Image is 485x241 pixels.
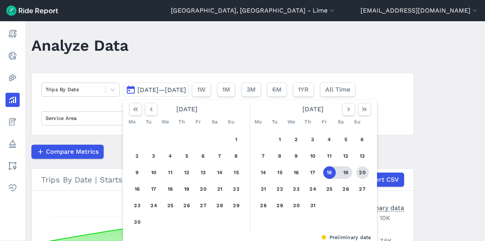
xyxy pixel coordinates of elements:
[290,183,303,195] button: 23
[181,199,193,212] button: 26
[164,199,177,212] button: 25
[171,6,336,15] button: [GEOGRAPHIC_DATA], [GEOGRAPHIC_DATA] - Lime
[267,83,287,97] button: 6M
[197,85,206,94] span: 1W
[31,145,104,159] button: Compare Metrics
[230,183,243,195] button: 22
[307,183,319,195] button: 24
[269,116,281,128] div: Tu
[137,86,186,94] span: [DATE]—[DATE]
[164,166,177,179] button: 11
[5,181,20,195] a: Health
[298,85,309,94] span: 1YR
[164,183,177,195] button: 18
[323,133,336,146] button: 4
[257,150,270,162] button: 7
[5,71,20,85] a: Heatmaps
[318,116,331,128] div: Fr
[41,173,404,187] div: Trips By Date | Starts | Lime
[192,83,211,97] button: 1W
[252,103,374,116] div: [DATE]
[230,133,243,146] button: 1
[323,150,336,162] button: 11
[257,166,270,179] button: 14
[5,49,20,63] a: Realtime
[307,150,319,162] button: 10
[242,83,261,97] button: 3M
[274,183,286,195] button: 22
[6,6,58,16] img: Ride Report
[148,199,160,212] button: 24
[272,85,282,94] span: 6M
[148,183,160,195] button: 17
[323,183,336,195] button: 25
[214,183,226,195] button: 21
[209,116,221,128] div: Sa
[214,150,226,162] button: 7
[285,116,298,128] div: We
[176,116,188,128] div: Th
[274,133,286,146] button: 1
[257,183,270,195] button: 21
[340,150,352,162] button: 12
[131,216,144,228] button: 30
[307,166,319,179] button: 17
[356,150,369,162] button: 13
[290,150,303,162] button: 9
[361,6,479,15] button: [EMAIL_ADDRESS][DOMAIN_NAME]
[197,166,210,179] button: 13
[230,150,243,162] button: 8
[197,199,210,212] button: 27
[164,150,177,162] button: 4
[214,166,226,179] button: 14
[148,150,160,162] button: 3
[46,147,99,156] span: Compare Metrics
[5,159,20,173] a: Areas
[274,166,286,179] button: 15
[197,150,210,162] button: 6
[131,183,144,195] button: 16
[252,116,265,128] div: Mo
[364,175,399,184] span: Export CSV
[340,183,352,195] button: 26
[5,115,20,129] a: Fees
[181,150,193,162] button: 5
[323,166,336,179] button: 18
[230,166,243,179] button: 15
[217,83,235,97] button: 1M
[290,133,303,146] button: 2
[356,166,369,179] button: 20
[129,234,371,241] div: Preliminary data
[320,83,355,97] button: All Time
[131,166,144,179] button: 9
[222,85,230,94] span: 1M
[340,133,352,146] button: 5
[354,203,404,212] div: Preliminary data
[214,199,226,212] button: 28
[126,103,248,116] div: [DATE]
[325,85,350,94] span: All Time
[274,150,286,162] button: 8
[257,199,270,212] button: 28
[293,83,314,97] button: 1YR
[290,199,303,212] button: 30
[126,116,139,128] div: Mo
[159,116,172,128] div: We
[5,93,20,107] a: Analyze
[131,150,144,162] button: 2
[356,133,369,146] button: 6
[197,183,210,195] button: 20
[181,183,193,195] button: 19
[340,166,352,179] button: 19
[307,199,319,212] button: 31
[230,199,243,212] button: 29
[247,85,256,94] span: 3M
[274,199,286,212] button: 29
[192,116,205,128] div: Fr
[302,116,314,128] div: Th
[5,27,20,41] a: Report
[5,137,20,151] a: Policy
[351,116,364,128] div: Su
[290,166,303,179] button: 16
[131,199,144,212] button: 23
